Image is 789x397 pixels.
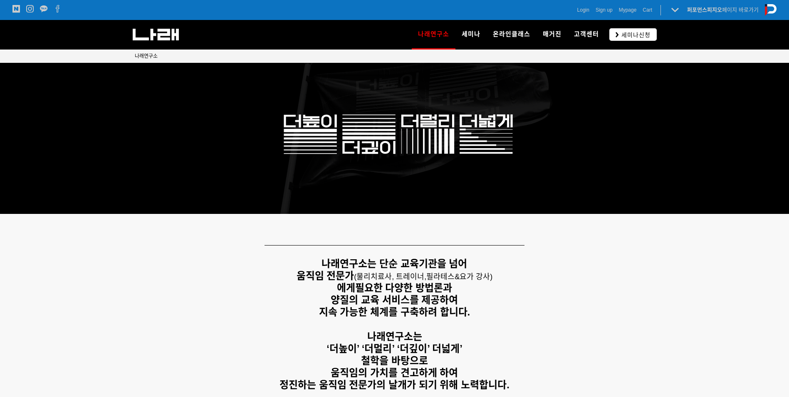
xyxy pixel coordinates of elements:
strong: 움직임 전문가 [297,270,354,281]
a: 퍼포먼스피지오페이지 바로가기 [687,7,759,13]
span: 물리치료사, 트레이너, [356,273,426,281]
a: 매거진 [537,20,568,49]
strong: 지속 가능한 체계를 구축하려 합니다. [319,306,470,318]
a: Login [577,6,589,14]
strong: 양질의 교육 서비스를 제공하여 [331,294,458,305]
span: 고객센터 [574,30,599,38]
a: 나래연구소 [135,52,158,60]
span: 나래연구소 [135,53,158,59]
strong: ‘더높이’ ‘더멀리’ ‘더깊이’ 더넓게’ [326,343,463,354]
span: 필라테스&요가 강사) [426,273,492,281]
span: 온라인클래스 [493,30,530,38]
strong: 철학을 바탕으로 [361,355,428,366]
strong: 나래연구소는 단순 교육기관을 넘어 [322,258,467,269]
strong: 퍼포먼스피지오 [687,7,722,13]
strong: 에게 [337,282,355,293]
span: 세미나신청 [619,31,650,39]
a: 고객센터 [568,20,605,49]
span: 나래연구소 [418,27,449,41]
a: 세미나신청 [609,28,657,40]
strong: 정진하는 움직임 전문가의 날개가 되기 위해 노력합니다. [279,379,510,390]
strong: 나래연구소는 [367,331,422,342]
strong: 필요한 다양한 방법론과 [355,282,452,293]
strong: 움직임의 가치를 견고하게 하여 [331,367,458,378]
span: 매거진 [543,30,561,38]
span: 세미나 [462,30,480,38]
a: Mypage [619,6,637,14]
a: 세미나 [455,20,487,49]
a: 온라인클래스 [487,20,537,49]
a: Sign up [596,6,613,14]
a: Cart [643,6,652,14]
span: ( [354,273,426,281]
a: 나래연구소 [412,20,455,49]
